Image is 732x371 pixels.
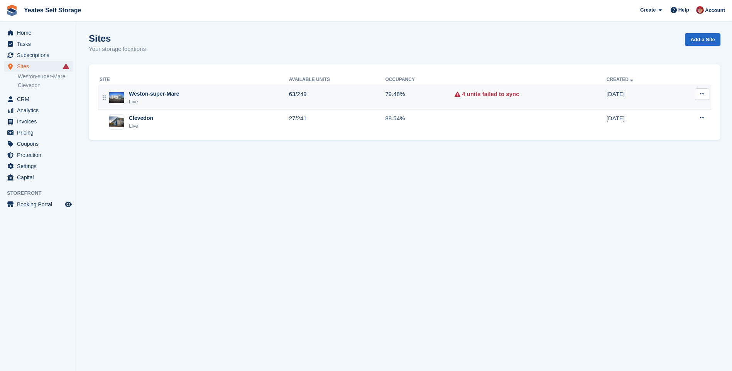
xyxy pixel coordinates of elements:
[6,5,18,16] img: stora-icon-8386f47178a22dfd0bd8f6a31ec36ba5ce8667c1dd55bd0f319d3a0aa187defe.svg
[17,94,63,105] span: CRM
[289,110,385,134] td: 27/241
[98,74,289,86] th: Site
[696,6,704,14] img: Wendie Tanner
[17,105,63,116] span: Analytics
[289,86,385,110] td: 63/249
[18,73,73,80] a: Weston-super-Mare
[4,116,73,127] a: menu
[129,122,153,130] div: Live
[385,110,455,134] td: 88.54%
[17,172,63,183] span: Capital
[385,74,455,86] th: Occupancy
[109,116,124,128] img: Image of Clevedon site
[17,61,63,72] span: Sites
[21,4,85,17] a: Yeates Self Storage
[4,127,73,138] a: menu
[678,6,689,14] span: Help
[640,6,656,14] span: Create
[462,90,519,99] a: 4 units failed to sync
[4,61,73,72] a: menu
[385,86,455,110] td: 79.48%
[4,199,73,210] a: menu
[607,86,673,110] td: [DATE]
[4,94,73,105] a: menu
[4,161,73,172] a: menu
[17,199,63,210] span: Booking Portal
[17,161,63,172] span: Settings
[4,150,73,160] a: menu
[17,150,63,160] span: Protection
[4,50,73,61] a: menu
[607,110,673,134] td: [DATE]
[17,50,63,61] span: Subscriptions
[4,172,73,183] a: menu
[17,116,63,127] span: Invoices
[129,90,179,98] div: Weston-super-Mare
[129,114,153,122] div: Clevedon
[289,74,385,86] th: Available Units
[63,63,69,69] i: Smart entry sync failures have occurred
[7,189,77,197] span: Storefront
[17,39,63,49] span: Tasks
[64,200,73,209] a: Preview store
[4,27,73,38] a: menu
[89,33,146,44] h1: Sites
[4,105,73,116] a: menu
[4,138,73,149] a: menu
[18,82,73,89] a: Clevedon
[607,77,635,82] a: Created
[705,7,725,14] span: Account
[4,39,73,49] a: menu
[89,45,146,54] p: Your storage locations
[109,92,124,103] img: Image of Weston-super-Mare site
[17,127,63,138] span: Pricing
[129,98,179,106] div: Live
[17,27,63,38] span: Home
[685,33,720,46] a: Add a Site
[17,138,63,149] span: Coupons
